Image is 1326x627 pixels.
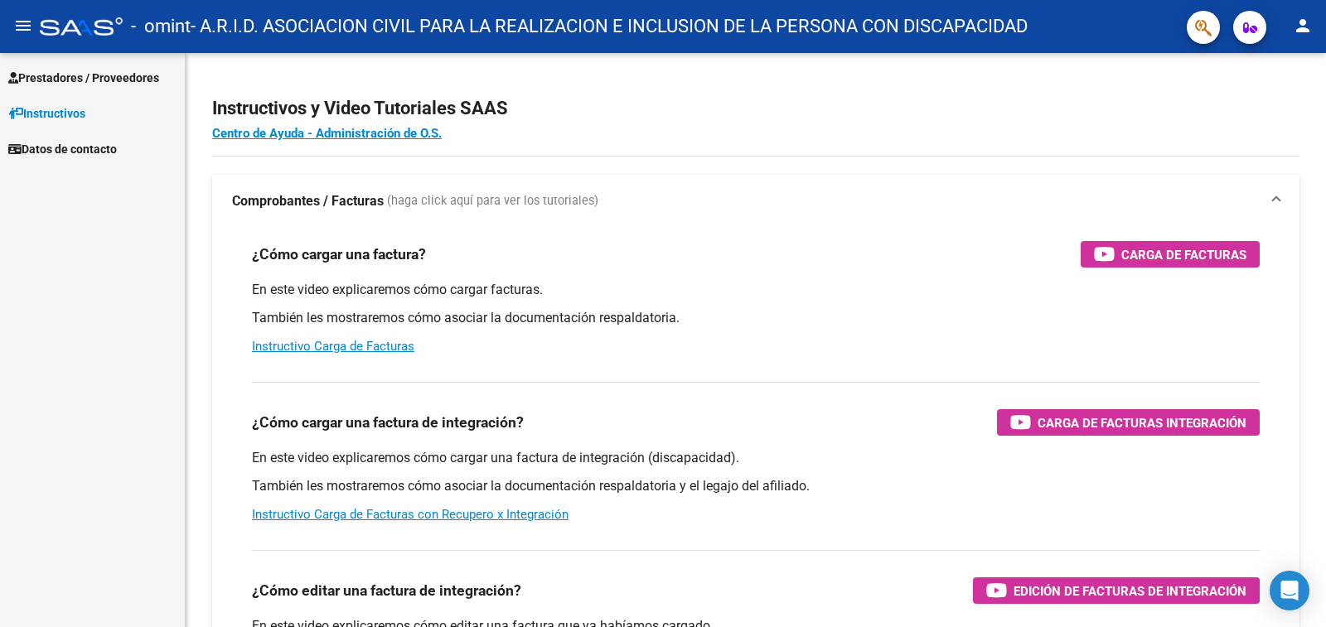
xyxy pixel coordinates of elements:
[252,507,569,522] a: Instructivo Carga de Facturas con Recupero x Integración
[232,192,384,210] strong: Comprobantes / Facturas
[252,339,414,354] a: Instructivo Carga de Facturas
[252,309,1260,327] p: También les mostraremos cómo asociar la documentación respaldatoria.
[387,192,598,210] span: (haga click aquí para ver los tutoriales)
[252,243,426,266] h3: ¿Cómo cargar una factura?
[973,577,1260,604] button: Edición de Facturas de integración
[997,409,1260,436] button: Carga de Facturas Integración
[212,126,442,141] a: Centro de Ayuda - Administración de O.S.
[252,579,521,602] h3: ¿Cómo editar una factura de integración?
[1293,16,1313,36] mat-icon: person
[1270,571,1309,610] div: Open Intercom Messenger
[212,175,1299,228] mat-expansion-panel-header: Comprobantes / Facturas (haga click aquí para ver los tutoriales)
[8,69,159,87] span: Prestadores / Proveedores
[252,411,524,434] h3: ¿Cómo cargar una factura de integración?
[8,140,117,158] span: Datos de contacto
[1081,241,1260,268] button: Carga de Facturas
[212,93,1299,124] h2: Instructivos y Video Tutoriales SAAS
[1014,581,1246,601] span: Edición de Facturas de integración
[252,281,1260,299] p: En este video explicaremos cómo cargar facturas.
[1121,244,1246,265] span: Carga de Facturas
[8,104,85,123] span: Instructivos
[191,8,1028,45] span: - A.R.I.D. ASOCIACION CIVIL PARA LA REALIZACION E INCLUSION DE LA PERSONA CON DISCAPACIDAD
[252,449,1260,467] p: En este video explicaremos cómo cargar una factura de integración (discapacidad).
[13,16,33,36] mat-icon: menu
[131,8,191,45] span: - omint
[252,477,1260,495] p: También les mostraremos cómo asociar la documentación respaldatoria y el legajo del afiliado.
[1038,412,1246,433] span: Carga de Facturas Integración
